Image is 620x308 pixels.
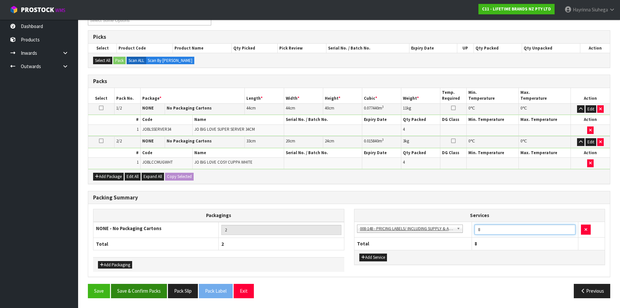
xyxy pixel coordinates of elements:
button: Save & Confirm Packs [111,284,167,298]
th: DG Class [440,148,466,158]
span: JOBLSSERVER34 [142,126,171,132]
th: DG Class [440,115,466,125]
td: ℃ [518,103,571,115]
span: 4 [403,126,405,132]
td: cm [284,103,323,115]
td: kg [401,136,440,148]
span: 40 [325,105,329,111]
th: Select [88,44,117,53]
strong: NONE [142,138,154,144]
button: Exit [234,284,254,298]
th: Total [93,238,219,250]
button: Previous [574,284,610,298]
span: 0 [520,105,522,111]
button: Add Service [359,254,387,261]
th: Min. Temperature [466,88,518,103]
th: # [88,148,140,158]
button: Edit All [125,173,141,181]
td: cm [323,136,362,148]
strong: C11 - LIFETIME BRANDS NZ PTY LTD [482,6,551,12]
button: Expand All [142,173,164,181]
span: 0 [468,138,470,144]
strong: NONE - No Packaging Cartons [96,225,161,231]
th: Action [571,115,610,125]
th: # [88,115,140,125]
td: ℃ [518,136,571,148]
span: 4 [403,159,405,165]
span: 33 [246,138,250,144]
th: Action [571,148,610,158]
span: 1/2 [116,105,122,111]
td: cm [245,136,284,148]
th: Qty Picked [232,44,278,53]
span: 1 [137,126,139,132]
span: Siuhega [592,7,608,13]
span: 1 [137,159,139,165]
th: Name [193,115,284,125]
td: kg [401,103,440,115]
th: Action [571,88,610,103]
label: Scan ALL [127,57,146,65]
button: Pack Label [199,284,233,298]
th: Qty Unpacked [522,44,580,53]
th: Serial No. / Batch No. [326,44,409,53]
th: Qty Packed [401,148,440,158]
th: Height [323,88,362,103]
th: Product Code [117,44,173,53]
button: Select All [93,57,112,65]
th: Package [140,88,245,103]
button: Save [88,284,110,298]
span: 2/2 [116,138,122,144]
th: Min. Temperature [466,115,518,125]
button: Add Packaging [98,261,132,269]
th: Action [580,44,610,53]
button: Pack [113,57,126,65]
span: JO BIG LOVE SUPER SERVER 34CM [194,126,255,132]
h3: Packs [93,78,605,84]
th: Pack No. [114,88,140,103]
span: JOBLCCMUGWHT [142,159,173,165]
td: cm [245,103,284,115]
th: Product Name [173,44,232,53]
td: m [362,136,401,148]
th: Select [88,88,114,103]
strong: No Packaging Cartons [167,105,212,111]
label: Scan By [PERSON_NAME] [146,57,194,65]
button: Copy Selected [165,173,194,181]
button: Edit [586,105,596,113]
button: Add Package [93,173,124,181]
button: Edit [586,138,596,146]
span: 44 [286,105,290,111]
td: cm [284,136,323,148]
span: 3 [403,138,405,144]
th: Name [193,148,284,158]
h3: Picks [93,34,605,40]
span: 0 [468,105,470,111]
span: Expand All [144,174,162,179]
th: Packagings [93,209,344,222]
th: Code [140,115,192,125]
th: Min. Temperature [466,148,518,158]
th: Expiry Date [362,115,401,125]
sup: 3 [382,138,384,142]
span: 008-148 - PRICING LABELS/ INCLUDING SUPPLY & APPLY [360,225,454,233]
small: WMS [55,7,65,13]
th: Width [284,88,323,103]
span: 20 [286,138,290,144]
img: cube-alt.png [10,6,18,14]
td: ℃ [466,103,518,115]
span: 8 [475,241,477,247]
th: Qty Packed [401,115,440,125]
th: Max. Temperature [518,88,571,103]
th: Serial No. / Batch No. [284,115,362,125]
span: 2 [221,241,224,247]
th: Max. Temperature [518,148,571,158]
td: ℃ [466,136,518,148]
td: cm [323,103,362,115]
span: Pack [88,2,610,303]
th: Weight [401,88,440,103]
th: Cubic [362,88,401,103]
span: JO BIG LOVE COSY CUPPA WHITE [194,159,253,165]
th: Serial No. / Batch No. [284,148,362,158]
th: Total [354,238,472,250]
